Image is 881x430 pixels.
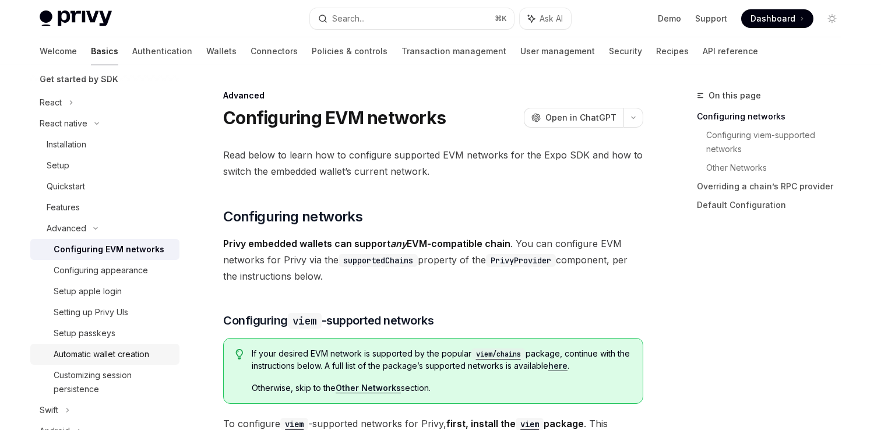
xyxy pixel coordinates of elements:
code: PrivyProvider [486,254,556,267]
div: Quickstart [47,179,85,193]
strong: Privy embedded wallets can support EVM-compatible chain [223,238,510,249]
div: Swift [40,403,58,417]
a: viem [280,418,308,429]
span: Ask AI [540,13,563,24]
span: Dashboard [750,13,795,24]
a: Setup passkeys [30,323,179,344]
span: On this page [709,89,761,103]
a: Configuring EVM networks [30,239,179,260]
div: React native [40,117,87,131]
a: Recipes [656,37,689,65]
em: any [390,238,407,249]
span: ⌘ K [495,14,507,23]
a: Transaction management [401,37,506,65]
a: Installation [30,134,179,155]
span: Configuring networks [223,207,362,226]
div: Customizing session persistence [54,368,172,396]
span: Open in ChatGPT [545,112,616,124]
h1: Configuring EVM networks [223,107,446,128]
a: Dashboard [741,9,813,28]
a: Customizing session persistence [30,365,179,400]
button: Toggle dark mode [823,9,841,28]
div: React [40,96,62,110]
div: Setting up Privy UIs [54,305,128,319]
div: Setup apple login [54,284,122,298]
div: Configuring EVM networks [54,242,164,256]
a: Demo [658,13,681,24]
button: Open in ChatGPT [524,108,623,128]
a: API reference [703,37,758,65]
code: viem/chains [471,348,526,360]
span: Configuring -supported networks [223,312,434,329]
div: Setup passkeys [54,326,115,340]
a: Wallets [206,37,237,65]
a: Welcome [40,37,77,65]
a: Policies & controls [312,37,387,65]
div: Features [47,200,80,214]
span: Read below to learn how to configure supported EVM networks for the Expo SDK and how to switch th... [223,147,643,179]
div: Advanced [47,221,86,235]
a: Overriding a chain’s RPC provider [697,177,851,196]
a: Setup apple login [30,281,179,302]
a: Quickstart [30,176,179,197]
a: Other Networks [706,158,851,177]
div: Automatic wallet creation [54,347,149,361]
div: Setup [47,158,69,172]
div: Installation [47,138,86,151]
a: Basics [91,37,118,65]
strong: first, install the package [446,418,584,429]
div: Advanced [223,90,643,101]
div: Search... [332,12,365,26]
a: Configuring appearance [30,260,179,281]
a: Support [695,13,727,24]
a: here [548,361,568,371]
a: Configuring networks [697,107,851,126]
svg: Tip [235,349,244,359]
code: viem [288,313,322,329]
a: viem/chains [471,348,526,358]
a: Automatic wallet creation [30,344,179,365]
span: Otherwise, skip to the section. [252,382,631,394]
a: Authentication [132,37,192,65]
a: Features [30,197,179,218]
img: light logo [40,10,112,27]
a: Other Networks [336,383,401,393]
button: Search...⌘K [310,8,514,29]
a: Configuring viem-supported networks [706,126,851,158]
a: Security [609,37,642,65]
a: Connectors [251,37,298,65]
a: Setup [30,155,179,176]
span: If your desired EVM network is supported by the popular package, continue with the instructions b... [252,348,631,372]
div: Configuring appearance [54,263,148,277]
button: Ask AI [520,8,571,29]
code: supportedChains [339,254,418,267]
a: Default Configuration [697,196,851,214]
a: viem [516,418,544,429]
span: . You can configure EVM networks for Privy via the property of the component, per the instruction... [223,235,643,284]
a: User management [520,37,595,65]
a: Setting up Privy UIs [30,302,179,323]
